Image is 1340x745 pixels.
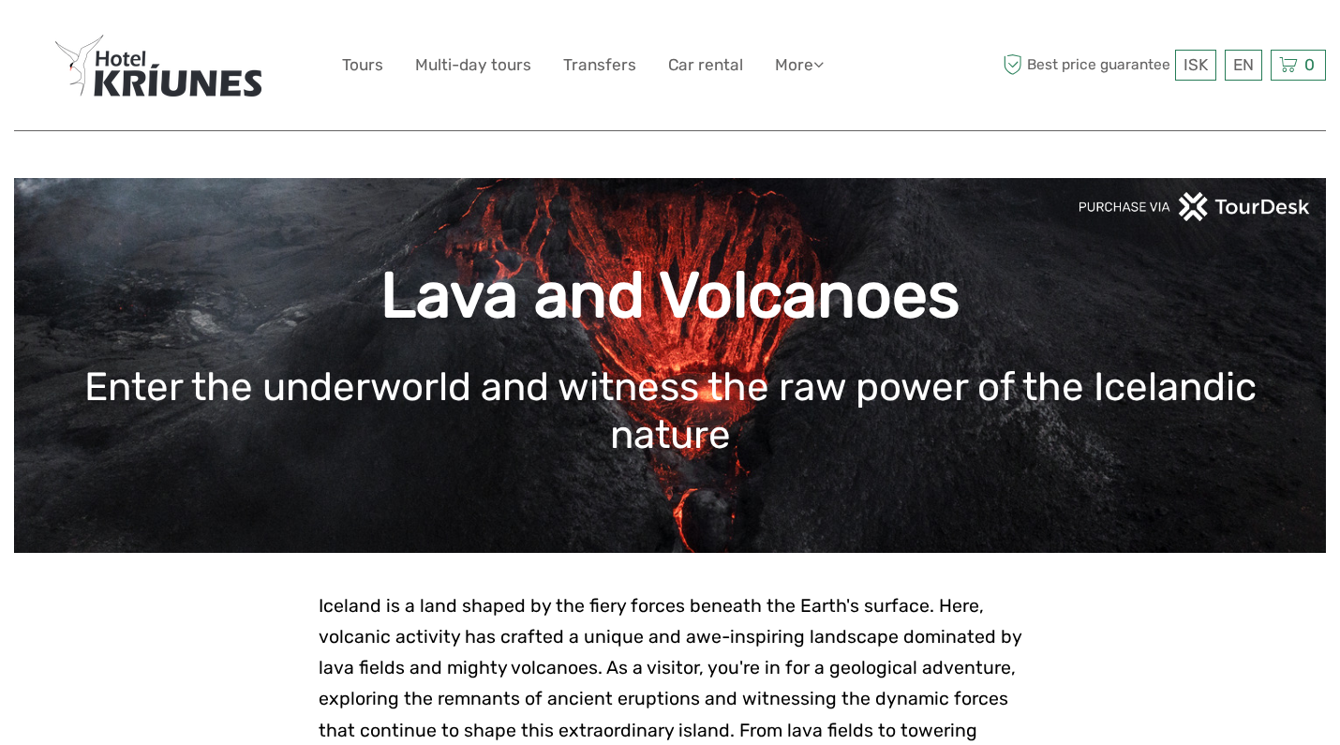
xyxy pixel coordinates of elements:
[342,52,383,79] a: Tours
[775,52,824,79] a: More
[415,52,531,79] a: Multi-day tours
[42,364,1298,458] h1: Enter the underworld and witness the raw power of the Icelandic nature
[42,258,1298,334] h1: Lava and Volcanoes
[1184,55,1208,74] span: ISK
[998,50,1170,81] span: Best price guarantee
[1302,55,1318,74] span: 0
[563,52,636,79] a: Transfers
[1225,50,1262,81] div: EN
[668,52,743,79] a: Car rental
[1078,192,1312,221] img: PurchaseViaTourDeskwhite.png
[55,35,261,97] img: 410-7945424d-a010-4ae1-a993-2f39e882567d_logo_big.jpg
